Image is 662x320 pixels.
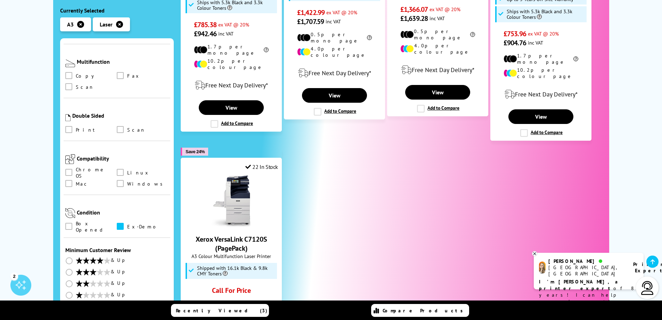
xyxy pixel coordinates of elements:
span: £785.38 [194,20,216,29]
p: of 8 years! I can help you choose the right product [539,279,638,312]
span: Save 24% [186,149,205,154]
span: inc VAT [218,30,234,37]
span: £942.46 [194,29,216,38]
div: modal_delivery [185,76,278,95]
div: [GEOGRAPHIC_DATA], [GEOGRAPHIC_DATA] [548,264,624,277]
span: inc VAT [430,15,445,22]
span: Copy [76,72,99,80]
span: Linux [127,169,150,177]
div: 2 [10,272,18,280]
span: Chrome OS [76,169,117,177]
a: View [508,109,573,124]
span: £1,422.99 [297,8,325,17]
div: modal_delivery [391,60,484,80]
a: View [302,88,367,103]
a: View [405,85,470,100]
a: Compare Products [371,304,469,317]
li: 0.5p per mono page [400,28,475,41]
span: ex VAT @ 20% [218,21,249,28]
div: Currently Selected [60,7,174,14]
span: Mac [76,180,89,188]
span: Print [76,126,98,134]
li: 4.0p per colour page [297,46,372,58]
label: Add to Compare [314,108,356,116]
span: Laser [100,21,113,28]
span: £1,366.07 [400,5,428,14]
span: ex VAT @ 20% [430,6,460,13]
span: £753.96 [504,29,526,38]
span: Compare Products [383,307,467,314]
img: Xerox VersaLink C7120S (PagePack) [205,175,258,228]
span: £904.76 [504,38,526,47]
span: £1,707.59 [297,17,324,26]
li: & Up [65,291,169,299]
li: & Up [65,268,169,276]
img: user-headset-light.svg [640,281,654,295]
span: Scan [127,126,146,134]
li: 10.2p per colour page [194,58,269,70]
span: inc VAT [528,39,543,46]
div: Minimum Customer Review [65,247,169,253]
div: 22 In Stock [245,163,278,170]
label: Add to Compare [417,105,459,112]
li: 1.7p per mono page [504,53,578,65]
span: Shipped with 16.1k Black & 9.8k CMY Toners [197,265,276,276]
span: Fax [127,72,141,80]
img: Multifunction [65,60,75,67]
li: 4.0p per colour page [400,42,475,55]
a: Recently Viewed (3) [171,304,269,317]
b: I'm [PERSON_NAME], a printer expert [539,279,620,291]
span: Windows [127,180,166,188]
div: Call For Price [194,286,269,298]
span: A3 [67,21,74,28]
a: Xerox VersaLink C7120S (PagePack) [205,222,258,229]
label: Add to Compare [211,120,253,128]
div: Condition [77,209,169,216]
span: Recently Viewed (3) [176,307,268,314]
li: & Up [65,257,169,265]
img: Compatibility [65,154,75,164]
a: View [199,100,263,115]
span: Box Opened [76,223,117,231]
a: Xerox VersaLink C7120S (PagePack) [196,235,267,253]
li: 0.5p per mono page [297,31,372,44]
li: & Up [65,280,169,288]
div: modal_delivery [288,63,381,83]
span: £1,639.28 [400,14,428,23]
img: Condition [65,208,75,218]
img: amy-livechat.png [539,262,546,274]
span: Scan [76,83,94,91]
label: Add to Compare [520,129,563,137]
div: modal_delivery [494,85,588,104]
div: Compatibility [77,155,169,162]
span: ex VAT @ 20% [528,30,559,37]
div: [PERSON_NAME] [548,258,624,264]
div: Double Sided [72,112,169,119]
span: A3 Colour Multifunction Laser Printer [185,253,278,259]
li: 1.7p per mono page [194,44,269,56]
div: Multifunction [77,58,169,65]
img: Double Sided [65,114,71,121]
span: Ships with 5.3k Black and 3.3k Colour Toners [507,9,585,20]
span: Ex-Demo [127,223,160,231]
span: ex VAT @ 20% [326,9,357,16]
li: 10.2p per colour page [504,67,578,79]
button: Save 24% [181,148,208,156]
span: inc VAT [326,18,341,25]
